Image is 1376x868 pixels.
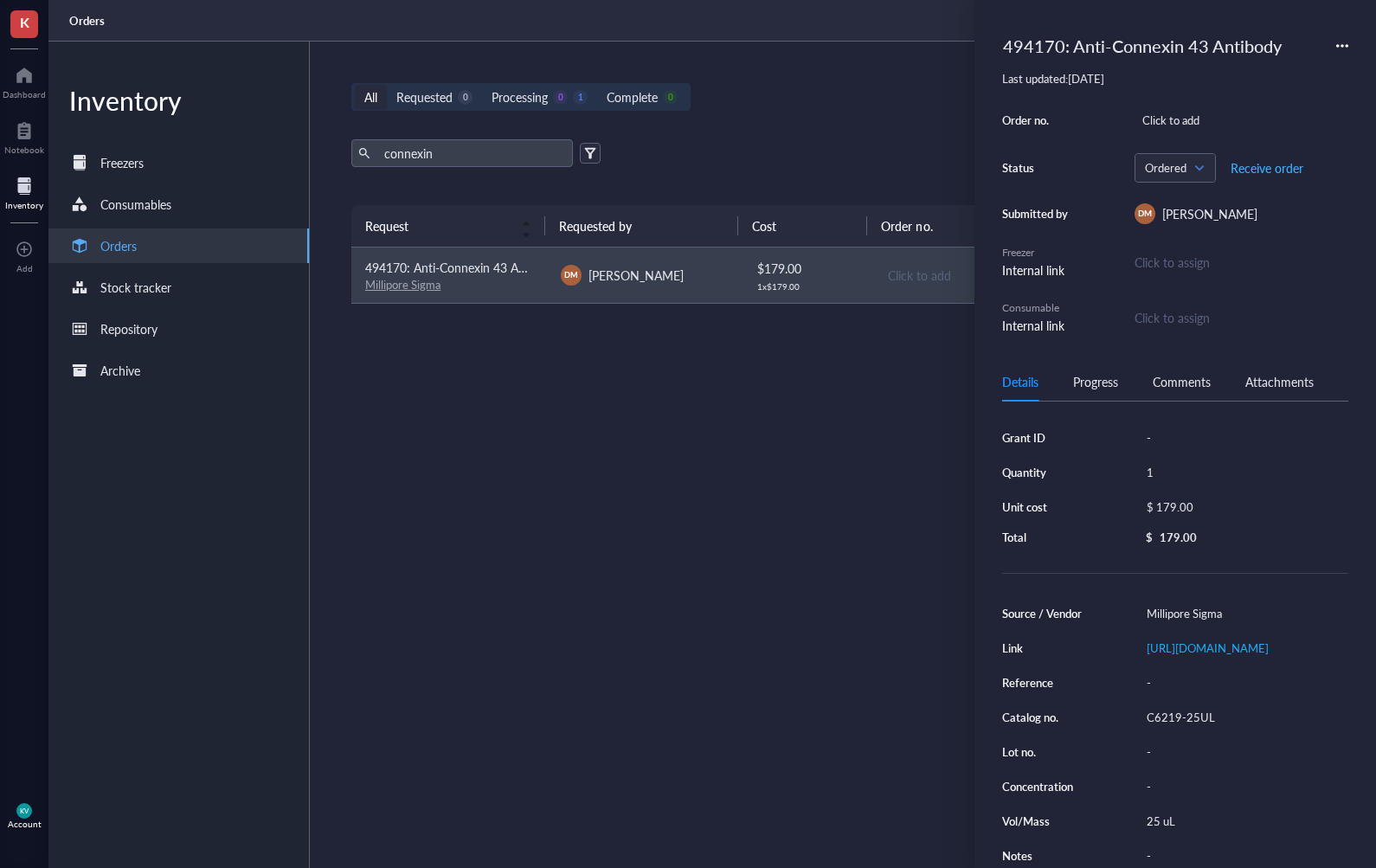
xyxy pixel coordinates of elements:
div: Order no. [1002,113,1071,128]
div: 1 x $ 179.00 [757,281,858,292]
div: 0 [663,90,678,105]
td: Click to add [872,248,1068,304]
div: Lot no. [1002,744,1090,760]
a: [URL][DOMAIN_NAME] [1147,640,1269,656]
div: C6219-25UL [1139,705,1348,730]
div: Internal link [1002,316,1071,335]
div: - [1139,844,1348,868]
div: Freezer [1002,245,1071,260]
div: Click to add [1135,108,1348,132]
div: Click to assign [1135,308,1348,327]
div: 0 [553,90,568,105]
span: KV [20,807,29,814]
div: Submitted by [1002,206,1071,222]
div: 179.00 [1160,530,1197,545]
th: Request [351,205,545,247]
a: Notebook [4,117,44,155]
div: Consumable [1002,300,1071,316]
div: Comments [1153,372,1211,391]
div: segmented control [351,83,691,111]
div: - [1139,426,1348,450]
span: DM [564,269,577,281]
span: 494170: Anti-Connexin 43 Antibody [365,259,559,276]
div: 494170: Anti-Connexin 43 Antibody [995,28,1289,64]
span: Receive order [1231,161,1303,175]
div: - [1139,775,1348,799]
a: Inventory [5,172,43,210]
button: Receive order [1230,154,1304,182]
div: Grant ID [1002,430,1090,446]
div: 25 uL [1139,809,1348,833]
div: Dashboard [3,89,46,100]
div: Link [1002,640,1090,656]
div: Requested [396,87,453,106]
div: Last updated: [DATE] [1002,71,1348,87]
div: Click to assign [1135,253,1348,272]
div: - [1139,671,1348,695]
span: [PERSON_NAME] [588,267,684,284]
div: Consumables [100,195,171,214]
a: Consumables [48,187,309,222]
div: Concentration [1002,779,1090,794]
div: Progress [1073,372,1118,391]
input: Find orders in table [377,140,566,166]
div: Details [1002,372,1038,391]
div: $ [1146,530,1153,545]
div: 1 [573,90,588,105]
div: Catalog no. [1002,710,1090,725]
div: Reference [1002,675,1090,691]
div: $ 179.00 [757,259,858,278]
div: Archive [100,361,140,380]
a: Millipore Sigma [365,276,440,293]
div: - [1139,740,1348,764]
th: Requested by [545,205,739,247]
span: DM [1138,208,1152,220]
div: Freezers [100,153,144,172]
div: Total [1002,530,1090,545]
div: Inventory [48,83,309,118]
div: Repository [100,319,158,338]
div: Internal link [1002,260,1071,280]
div: Quantity [1002,465,1090,480]
div: Add [16,263,33,273]
div: $ 179.00 [1139,495,1341,519]
a: Dashboard [3,61,46,100]
div: Account [8,819,42,829]
div: Millipore Sigma [1139,601,1348,626]
a: Archive [48,353,309,388]
div: Status [1002,160,1071,176]
a: Orders [48,228,309,263]
a: Orders [69,13,108,29]
div: Stock tracker [100,278,171,297]
span: Ordered [1145,160,1202,176]
div: Processing [492,87,548,106]
div: Attachments [1245,372,1314,391]
div: Click to add [888,266,1054,285]
div: Unit cost [1002,499,1090,515]
a: Repository [48,312,309,346]
div: Vol/Mass [1002,813,1090,829]
a: Freezers [48,145,309,180]
div: Source / Vendor [1002,606,1090,621]
th: Cost [738,205,867,247]
div: Orders [100,236,137,255]
th: Order no. [867,205,1061,247]
div: 1 [1139,460,1348,485]
div: Notebook [4,145,44,155]
div: Inventory [5,200,43,210]
span: [PERSON_NAME] [1162,205,1257,222]
div: Complete [607,87,658,106]
div: Notes [1002,848,1090,864]
span: K [20,11,29,33]
span: Request [365,216,511,235]
div: All [364,87,377,106]
div: 0 [458,90,473,105]
a: Stock tracker [48,270,309,305]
